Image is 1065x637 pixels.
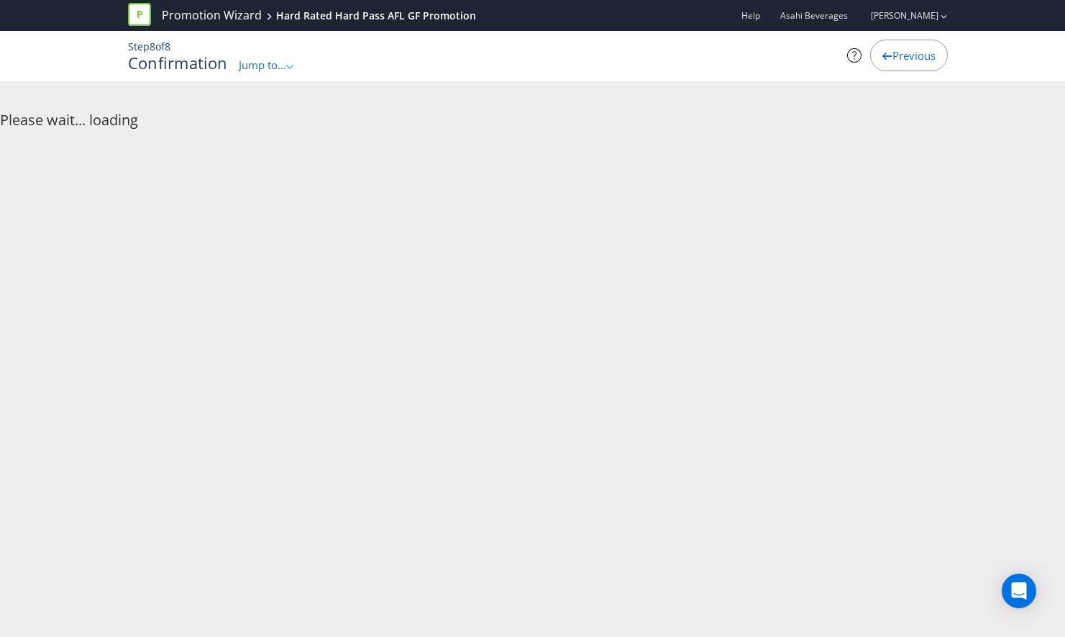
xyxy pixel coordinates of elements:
a: Promotion Wizard [162,7,262,24]
a: Help [741,9,760,22]
span: of [155,40,165,53]
span: Asahi Beverages [780,9,848,22]
span: Jump to... [239,58,286,72]
a: [PERSON_NAME] [856,9,938,22]
span: Step [128,40,150,53]
span: 8 [150,40,155,53]
span: 8 [165,40,170,53]
div: Open Intercom Messenger [1002,574,1036,608]
span: Previous [892,48,936,63]
h1: Confirmation [128,54,228,71]
div: Hard Rated Hard Pass AFL GF Promotion [276,9,476,23]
